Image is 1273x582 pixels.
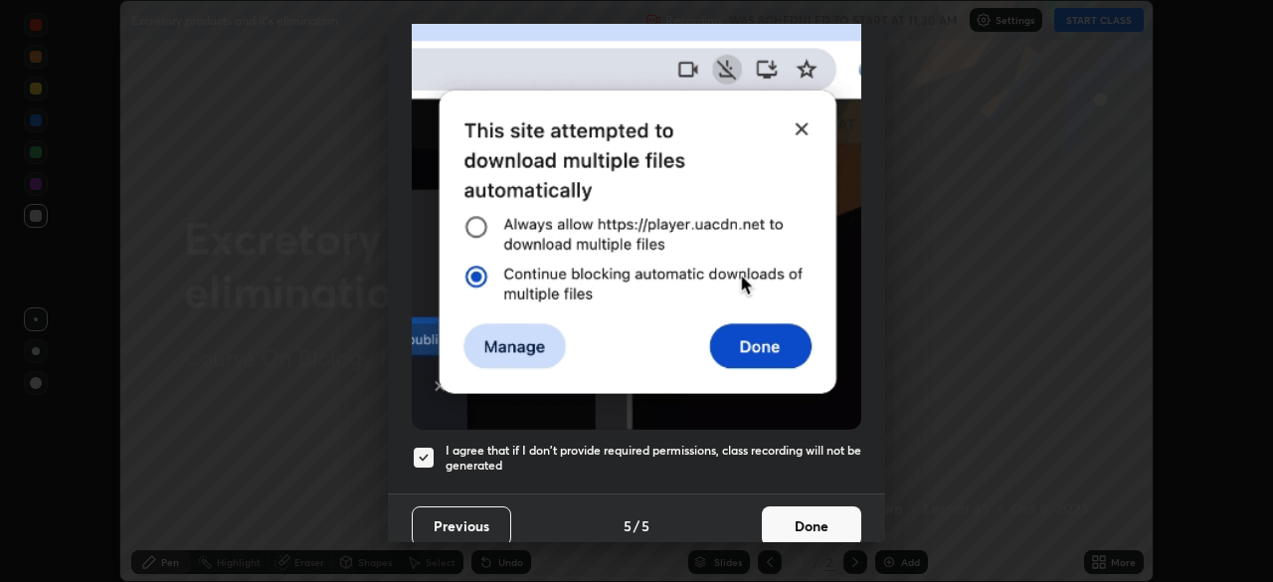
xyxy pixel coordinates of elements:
h4: 5 [641,515,649,536]
h4: 5 [624,515,632,536]
button: Previous [412,506,511,546]
button: Done [762,506,861,546]
h5: I agree that if I don't provide required permissions, class recording will not be generated [446,443,861,474]
h4: / [634,515,639,536]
